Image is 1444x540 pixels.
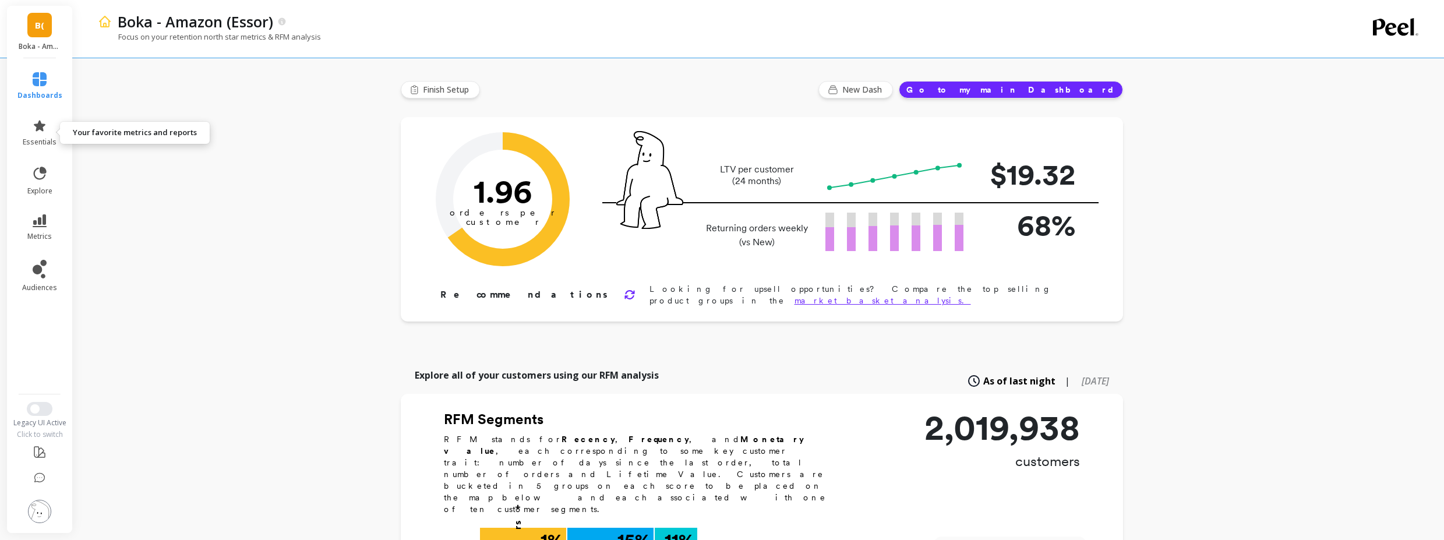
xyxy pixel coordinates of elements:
p: LTV per customer (24 months) [702,164,811,187]
button: New Dash [818,81,893,98]
span: B( [35,19,44,32]
b: Recency [562,435,615,444]
p: Returning orders weekly (vs New) [702,221,811,249]
button: Switch to New UI [27,402,52,416]
img: pal seatted on line [616,131,683,229]
tspan: orders per [450,207,556,218]
a: market basket analysis. [795,296,971,305]
button: Finish Setup [401,81,480,98]
span: New Dash [842,84,885,96]
div: Legacy UI Active [6,418,74,428]
p: Explore all of your customers using our RFM analysis [415,368,659,382]
span: essentials [23,137,57,147]
p: Boka - Amazon (Essor) [118,12,273,31]
p: $19.32 [982,153,1075,196]
img: profile picture [28,500,51,523]
p: 2,019,938 [924,410,1080,445]
span: [DATE] [1082,375,1109,387]
p: Looking for upsell opportunities? Compare the top selling product groups in the [649,283,1086,306]
p: Boka - Amazon (Essor) [19,42,61,51]
text: 1.96 [473,172,532,210]
span: dashboards [17,91,62,100]
img: header icon [98,15,112,29]
p: RFM stands for , , and , each corresponding to some key customer trait: number of days since the ... [444,433,840,515]
span: metrics [27,232,52,241]
b: Frequency [629,435,689,444]
h2: RFM Segments [444,410,840,429]
span: audiences [22,283,57,292]
p: 68% [982,203,1075,247]
span: Finish Setup [423,84,472,96]
span: | [1065,374,1070,388]
p: Focus on your retention north star metrics & RFM analysis [98,31,321,42]
p: Recommendations [440,288,610,302]
span: explore [27,186,52,196]
span: As of last night [983,374,1055,388]
button: Go to my main Dashboard [899,81,1123,98]
tspan: customer [465,217,539,227]
p: customers [924,452,1080,471]
div: Click to switch [6,430,74,439]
